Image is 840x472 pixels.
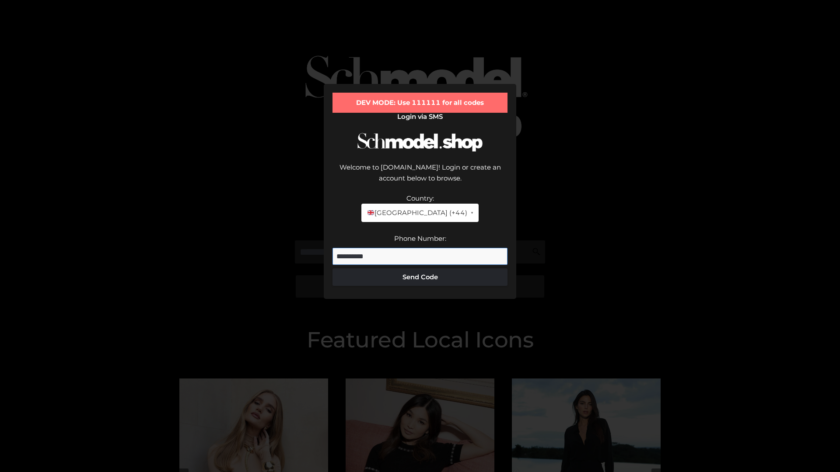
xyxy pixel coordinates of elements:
[367,209,374,216] img: 🇬🇧
[332,268,507,286] button: Send Code
[406,194,434,202] label: Country:
[394,234,446,243] label: Phone Number:
[332,113,507,121] h2: Login via SMS
[367,207,467,219] span: [GEOGRAPHIC_DATA] (+44)
[354,125,486,160] img: Schmodel Logo
[332,93,507,113] div: DEV MODE: Use 111111 for all codes
[332,162,507,193] div: Welcome to [DOMAIN_NAME]! Login or create an account below to browse.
